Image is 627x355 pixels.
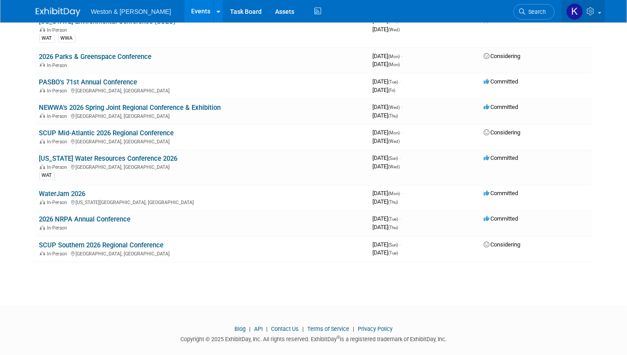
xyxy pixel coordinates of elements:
span: In-Person [47,226,70,231]
div: [US_STATE][GEOGRAPHIC_DATA], [GEOGRAPHIC_DATA] [39,199,366,206]
span: [DATE] [373,87,396,93]
span: [DATE] [373,26,400,33]
span: (Sun) [389,156,398,161]
span: [DATE] [373,17,401,24]
div: [GEOGRAPHIC_DATA], [GEOGRAPHIC_DATA] [39,112,366,119]
span: [DATE] [373,242,401,248]
span: [DATE] [373,129,403,136]
span: [DATE] [373,224,398,231]
span: [DATE] [373,163,400,170]
span: (Mon) [389,131,400,136]
span: (Mon) [389,192,400,196]
a: SCUP Mid-Atlantic 2026 Regional Conference [39,129,174,138]
span: - [401,104,403,110]
span: Considering [484,242,521,248]
span: In-Person [47,165,70,171]
span: Considering [484,129,521,136]
span: (Tue) [389,251,398,256]
span: In-Person [47,88,70,94]
div: WAT [39,34,55,42]
a: [US_STATE] Environmental Conference (SCEC) [39,17,176,25]
img: In-Person Event [40,63,45,67]
span: (Wed) [389,105,400,110]
a: 2026 NRPA Annual Conference [39,216,131,224]
span: Weston & [PERSON_NAME] [91,8,171,15]
span: [DATE] [373,155,401,162]
img: In-Person Event [40,113,45,118]
span: [DATE] [373,216,401,222]
span: (Fri) [389,88,396,93]
span: [DATE] [373,53,403,59]
img: In-Person Event [40,200,45,205]
span: [DATE] [373,199,398,205]
span: Committed [484,155,518,162]
span: - [400,242,401,248]
span: | [351,326,356,333]
span: In-Person [47,27,70,33]
span: | [247,326,253,333]
span: (Tue) [389,79,398,84]
span: [DATE] [373,190,403,197]
span: [DATE] [373,104,403,110]
span: (Sun) [389,19,398,24]
span: Considering [484,53,521,59]
span: Committed [484,17,518,24]
span: - [400,155,401,162]
span: - [400,216,401,222]
span: | [300,326,306,333]
span: (Sun) [389,243,398,248]
img: Kelly McCracken [566,3,583,20]
span: (Wed) [389,27,400,32]
span: (Mon) [389,54,400,59]
img: In-Person Event [40,139,45,144]
a: NEWWA’s 2026 Spring Joint Regional Conference & Exhibition [39,104,221,112]
sup: ® [337,335,340,340]
a: WaterJam 2026 [39,190,86,198]
a: Blog [234,326,246,333]
span: (Thu) [389,200,398,205]
div: [GEOGRAPHIC_DATA], [GEOGRAPHIC_DATA] [39,138,366,145]
img: In-Person Event [40,226,45,230]
span: (Tue) [389,217,398,222]
div: WWA [58,34,75,42]
div: [GEOGRAPHIC_DATA], [GEOGRAPHIC_DATA] [39,250,366,257]
img: In-Person Event [40,165,45,169]
div: WAT [39,172,55,180]
img: In-Person Event [40,251,45,256]
span: Search [526,8,546,15]
span: (Mon) [389,62,400,67]
a: PASBO's 71st Annual Conference [39,78,138,86]
span: Committed [484,78,518,85]
img: ExhibitDay [36,8,80,17]
span: In-Person [47,63,70,68]
img: In-Person Event [40,27,45,32]
span: [DATE] [373,78,401,85]
div: [GEOGRAPHIC_DATA], [GEOGRAPHIC_DATA] [39,87,366,94]
div: [GEOGRAPHIC_DATA], [GEOGRAPHIC_DATA] [39,163,366,171]
span: Committed [484,190,518,197]
a: Search [514,4,555,20]
a: API [254,326,263,333]
span: (Wed) [389,165,400,170]
span: [DATE] [373,138,400,145]
a: 2026 Parks & Greenspace Conference [39,53,152,61]
span: In-Person [47,139,70,145]
span: - [400,78,401,85]
span: - [401,190,403,197]
span: In-Person [47,113,70,119]
span: (Thu) [389,226,398,230]
span: [DATE] [373,250,398,256]
span: [DATE] [373,112,398,119]
a: [US_STATE] Water Resources Conference 2026 [39,155,178,163]
span: (Wed) [389,139,400,144]
span: - [400,17,401,24]
span: - [401,129,403,136]
span: [DATE] [373,61,400,67]
span: | [264,326,270,333]
span: In-Person [47,251,70,257]
span: (Thu) [389,113,398,118]
a: SCUP Southern 2026 Regional Conference [39,242,164,250]
span: Committed [484,216,518,222]
span: Committed [484,104,518,110]
span: - [401,53,403,59]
